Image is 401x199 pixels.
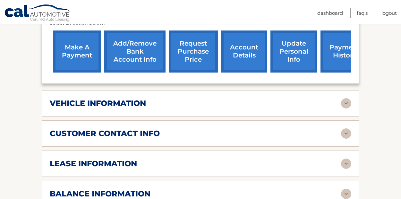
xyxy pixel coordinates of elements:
a: account details [221,30,267,73]
img: accordion-rest.svg [341,128,351,139]
h2: balance information [50,189,150,199]
a: payment history [320,30,369,73]
a: FAQ's [357,8,368,18]
a: Add/Remove bank account info [104,30,166,73]
a: Cal Automotive [4,4,72,23]
h2: lease information [50,159,137,169]
a: make a payment [53,30,101,73]
img: accordion-rest.svg [341,159,351,169]
a: Logout [381,8,397,18]
img: accordion-rest.svg [341,189,351,199]
h2: vehicle information [50,99,146,108]
h2: customer contact info [50,129,160,138]
img: accordion-rest.svg [341,98,351,108]
a: Dashboard [317,8,343,18]
a: update personal info [270,30,317,73]
a: request purchase price [169,30,218,73]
